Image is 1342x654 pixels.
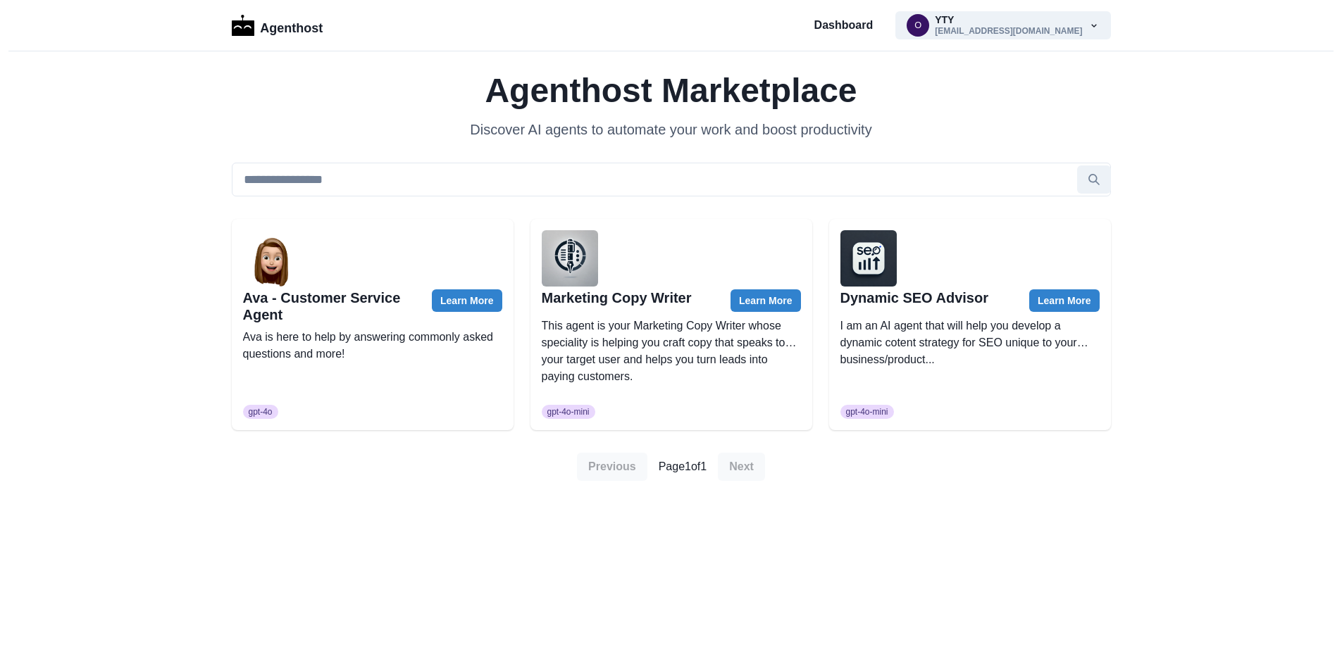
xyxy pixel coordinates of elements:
[243,290,401,322] a: Ava - Customer Service Agent
[232,13,323,38] a: LogoAgenthost
[840,230,897,287] img: Dynamic SEO Advisor
[260,13,323,38] p: Agenthost
[1029,289,1099,312] a: Learn More
[542,230,598,287] img: Marketing Copy Writer
[243,230,299,287] img: Ava - Customer Service Agent
[432,289,502,312] a: Learn More
[232,15,255,36] img: Logo
[232,119,1111,140] p: Discover AI agents to automate your work and boost productivity
[718,453,765,481] button: Next
[243,329,502,399] p: Ava is here to help by answering commonly asked questions and more!
[232,74,1111,108] h1: Agenthost Marketplace
[840,290,988,306] a: Dynamic SEO Advisor
[846,407,888,417] span: gpt-4o-mini
[731,289,800,312] a: Learn More
[895,11,1110,39] button: oc@yty.ytYTY[EMAIL_ADDRESS][DOMAIN_NAME]
[542,290,692,306] a: Marketing Copy Writer
[840,317,1100,399] p: I am an AI agent that will help you develop a dynamic cotent strategy for SEO unique to your busi...
[547,407,590,417] span: gpt-4o-mini
[542,317,801,399] p: This agent is your Marketing Copy Writer whose speciality is helping you craft copy that speaks t...
[577,453,647,481] button: Previous
[659,458,707,475] p: Page 1 of 1
[249,407,273,417] span: gpt-4o
[814,17,874,34] a: Dashboard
